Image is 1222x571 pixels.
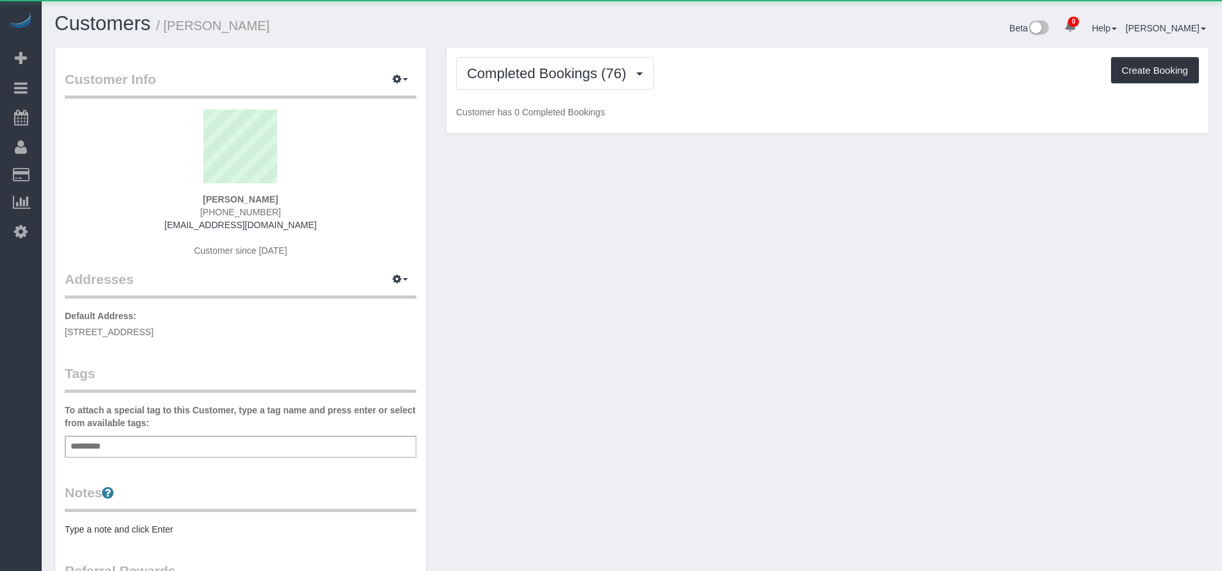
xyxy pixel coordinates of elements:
img: Automaid Logo [8,13,33,31]
p: Customer has 0 Completed Bookings [456,106,1199,119]
legend: Tags [65,364,416,393]
a: Help [1092,23,1117,33]
pre: Type a note and click Enter [65,523,416,536]
a: [EMAIL_ADDRESS][DOMAIN_NAME] [164,220,316,230]
a: [PERSON_NAME] [1126,23,1206,33]
label: Default Address: [65,310,137,322]
span: Customer since [DATE] [194,245,287,256]
a: 0 [1058,13,1083,41]
strong: [PERSON_NAME] [203,194,278,204]
small: / [PERSON_NAME] [157,19,270,33]
a: Beta [1010,23,1049,33]
legend: Notes [65,483,416,512]
button: Create Booking [1111,57,1199,84]
span: Completed Bookings (76) [467,65,632,81]
img: New interface [1028,21,1049,37]
span: 0 [1068,17,1079,27]
span: [PHONE_NUMBER] [200,207,281,217]
legend: Customer Info [65,70,416,99]
label: To attach a special tag to this Customer, type a tag name and press enter or select from availabl... [65,404,416,429]
span: [STREET_ADDRESS] [65,327,153,337]
button: Completed Bookings (76) [456,57,654,90]
a: Customers [55,12,151,35]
